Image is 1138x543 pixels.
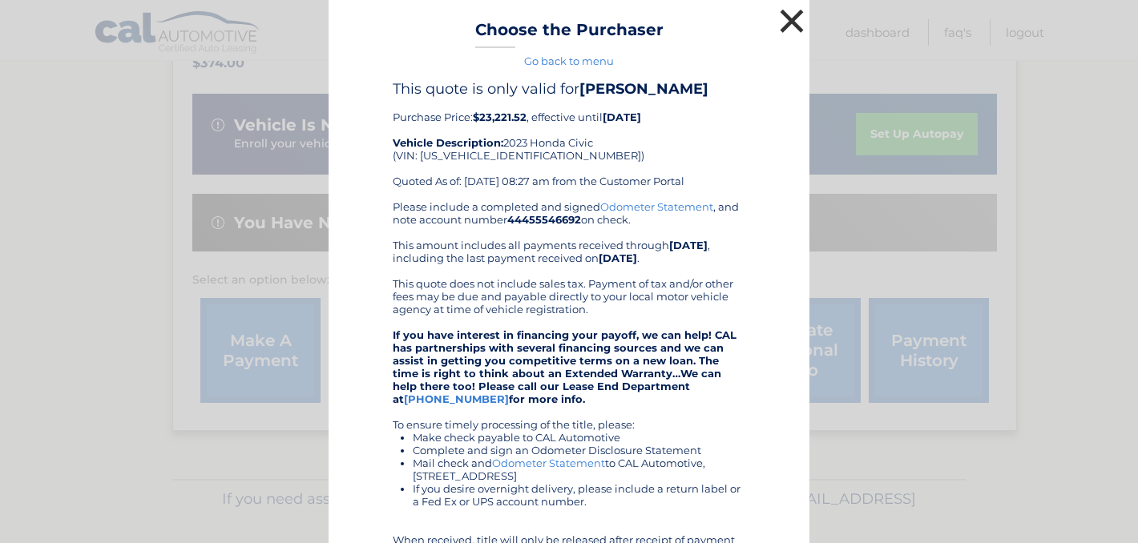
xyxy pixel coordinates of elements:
button: × [776,5,808,37]
b: [PERSON_NAME] [579,80,708,98]
b: [DATE] [669,239,708,251]
strong: Vehicle Description: [393,136,503,149]
a: Odometer Statement [492,457,605,469]
b: [DATE] [603,111,641,123]
li: Make check payable to CAL Automotive [413,431,745,444]
li: If you desire overnight delivery, please include a return label or a Fed Ex or UPS account number. [413,482,745,508]
b: [DATE] [599,251,637,264]
strong: If you have interest in financing your payoff, we can help! CAL has partnerships with several fin... [393,328,736,405]
a: Go back to menu [524,54,614,67]
h3: Choose the Purchaser [475,20,664,48]
li: Mail check and to CAL Automotive, [STREET_ADDRESS] [413,457,745,482]
a: Odometer Statement [600,200,713,213]
b: 44455546692 [507,213,581,226]
li: Complete and sign an Odometer Disclosure Statement [413,444,745,457]
b: $23,221.52 [473,111,527,123]
a: [PHONE_NUMBER] [404,392,509,405]
h4: This quote is only valid for [393,80,745,98]
div: Purchase Price: , effective until 2023 Honda Civic (VIN: [US_VEHICLE_IDENTIFICATION_NUMBER]) Quot... [393,80,745,200]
